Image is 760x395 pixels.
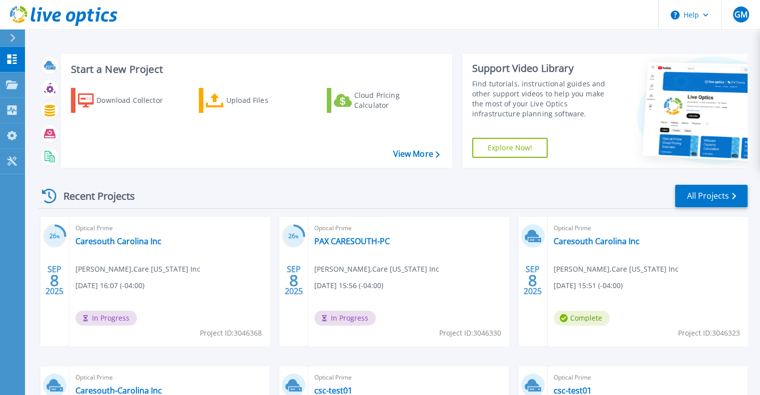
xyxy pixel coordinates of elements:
[75,311,137,326] span: In Progress
[472,138,548,158] a: Explore Now!
[200,328,262,339] span: Project ID: 3046368
[199,88,310,113] a: Upload Files
[554,236,640,246] a: Caresouth Carolina Inc
[38,184,148,208] div: Recent Projects
[678,328,740,339] span: Project ID: 3046323
[43,231,66,242] h3: 26
[554,280,623,291] span: [DATE] 15:51 (-04:00)
[472,62,616,75] div: Support Video Library
[284,262,303,299] div: SEP 2025
[75,236,161,246] a: Caresouth Carolina Inc
[439,328,501,339] span: Project ID: 3046330
[226,90,306,110] div: Upload Files
[393,149,439,159] a: View More
[314,223,502,234] span: Optical Prime
[282,231,305,242] h3: 26
[675,185,748,207] a: All Projects
[289,276,298,285] span: 8
[96,90,176,110] div: Download Collector
[554,264,679,275] span: [PERSON_NAME] , Care [US_STATE] Inc
[314,236,390,246] a: PAX CARESOUTH-PC
[75,223,263,234] span: Optical Prime
[71,88,182,113] a: Download Collector
[71,64,439,75] h3: Start a New Project
[734,10,747,18] span: GM
[45,262,64,299] div: SEP 2025
[56,234,60,239] span: %
[554,372,742,383] span: Optical Prime
[75,280,144,291] span: [DATE] 16:07 (-04:00)
[472,79,616,119] div: Find tutorials, instructional guides and other support videos to help you make the most of your L...
[75,264,200,275] span: [PERSON_NAME] , Care [US_STATE] Inc
[314,280,383,291] span: [DATE] 15:56 (-04:00)
[327,88,438,113] a: Cloud Pricing Calculator
[295,234,299,239] span: %
[354,90,434,110] div: Cloud Pricing Calculator
[50,276,59,285] span: 8
[314,372,502,383] span: Optical Prime
[528,276,537,285] span: 8
[523,262,542,299] div: SEP 2025
[554,223,742,234] span: Optical Prime
[554,311,610,326] span: Complete
[75,372,263,383] span: Optical Prime
[314,311,376,326] span: In Progress
[314,264,439,275] span: [PERSON_NAME] , Care [US_STATE] Inc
